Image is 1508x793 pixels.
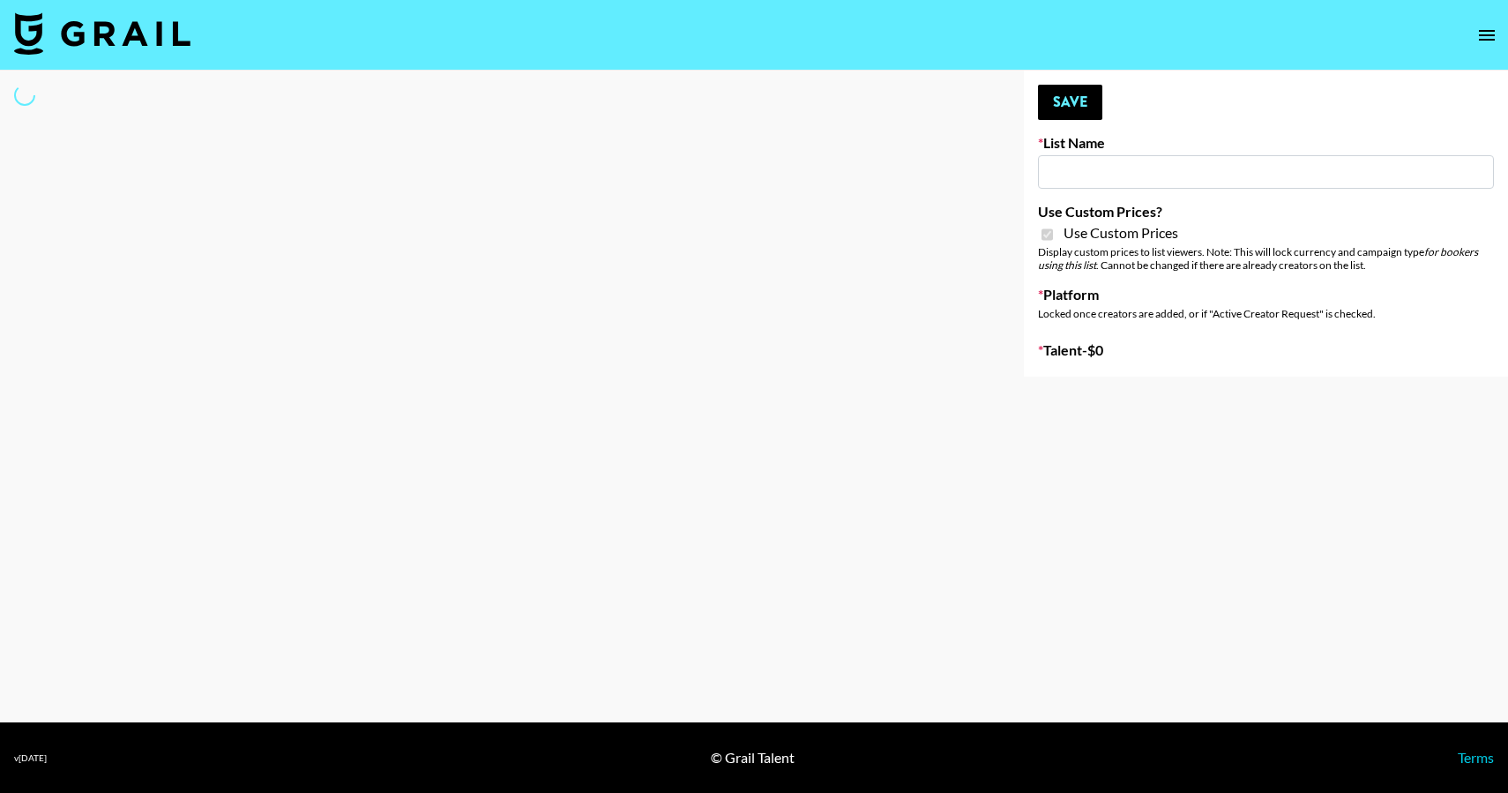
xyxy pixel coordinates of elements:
[711,749,795,767] div: © Grail Talent
[14,752,47,764] div: v [DATE]
[1038,85,1102,120] button: Save
[1469,18,1504,53] button: open drawer
[1038,203,1494,221] label: Use Custom Prices?
[1038,307,1494,320] div: Locked once creators are added, or if "Active Creator Request" is checked.
[1038,341,1494,359] label: Talent - $ 0
[1038,245,1494,272] div: Display custom prices to list viewers. Note: This will lock currency and campaign type . Cannot b...
[1064,224,1178,242] span: Use Custom Prices
[14,12,190,55] img: Grail Talent
[1038,134,1494,152] label: List Name
[1038,245,1478,272] em: for bookers using this list
[1038,286,1494,303] label: Platform
[1458,749,1494,766] a: Terms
